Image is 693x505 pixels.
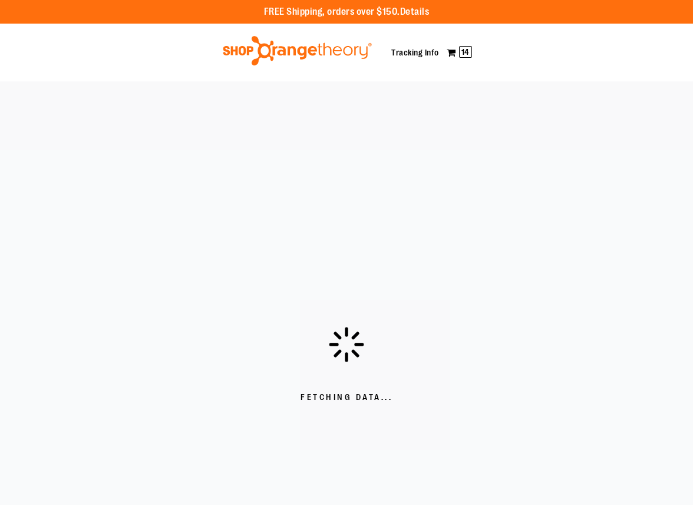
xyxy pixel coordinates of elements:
[459,46,472,58] span: 14
[391,48,439,57] a: Tracking Info
[400,6,430,17] a: Details
[301,392,392,404] span: Fetching Data...
[264,5,430,19] p: FREE Shipping, orders over $150.
[221,36,374,65] img: Shop Orangetheory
